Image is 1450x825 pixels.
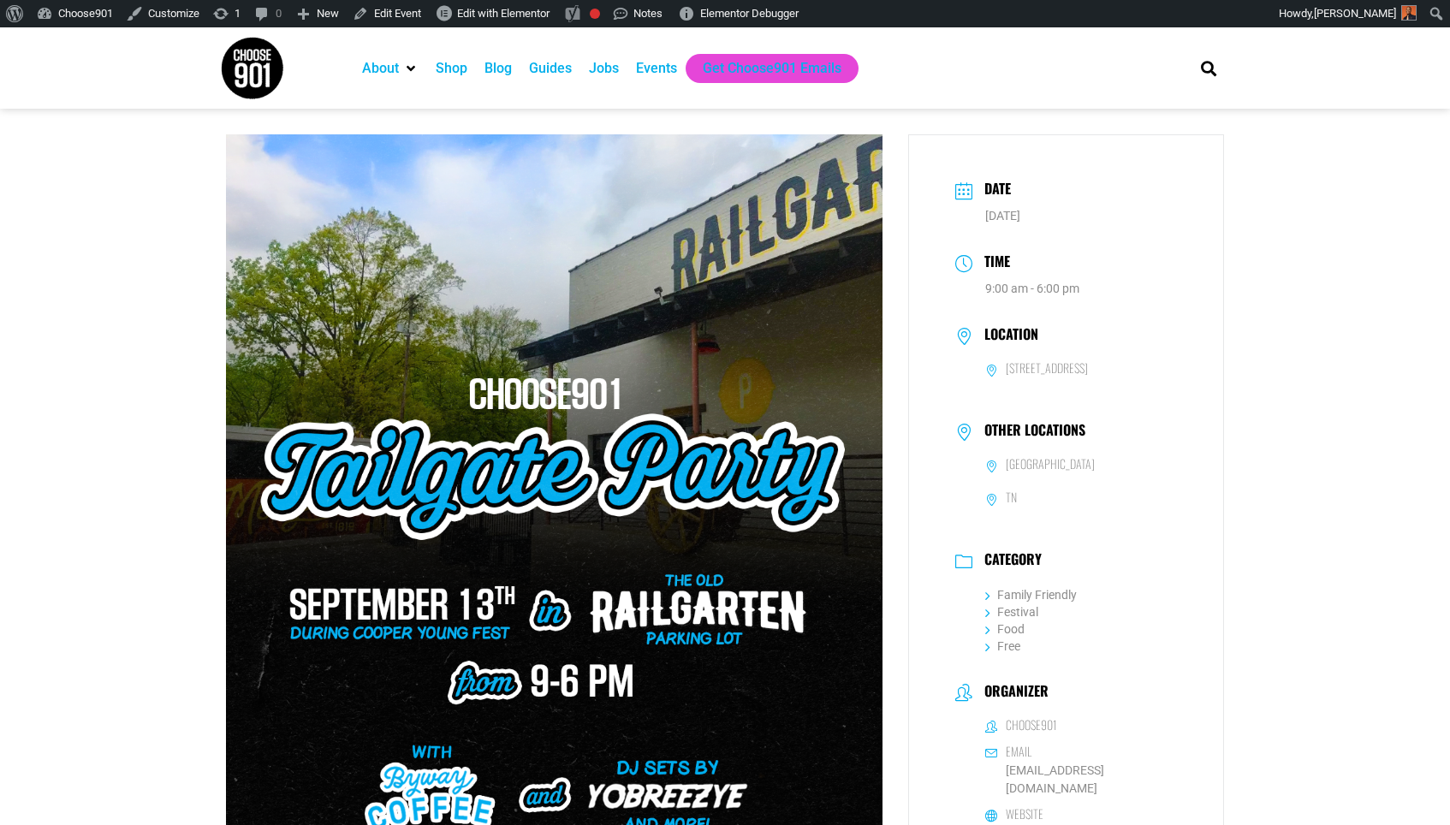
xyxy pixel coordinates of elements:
[636,58,677,79] a: Events
[529,58,572,79] a: Guides
[976,683,1049,703] h3: Organizer
[976,551,1042,572] h3: Category
[985,282,1079,295] abbr: 9:00 am - 6:00 pm
[703,58,841,79] a: Get Choose901 Emails
[354,54,1172,83] nav: Main nav
[484,58,512,79] a: Blog
[985,209,1020,223] span: [DATE]
[1006,744,1031,759] h6: Email
[590,9,600,19] div: Focus keyphrase not set
[589,58,619,79] a: Jobs
[985,762,1177,798] a: [EMAIL_ADDRESS][DOMAIN_NAME]
[985,605,1038,619] a: Festival
[436,58,467,79] a: Shop
[1006,806,1043,822] h6: Website
[362,58,399,79] a: About
[1006,490,1017,505] h6: TN
[1195,54,1223,82] div: Search
[354,54,427,83] div: About
[985,622,1025,636] a: Food
[457,7,550,20] span: Edit with Elementor
[1006,717,1057,733] h6: Choose901
[985,639,1020,653] a: Free
[976,422,1085,442] h3: Other Locations
[976,251,1010,276] h3: Time
[976,326,1038,347] h3: Location
[976,178,1011,203] h3: Date
[1006,456,1095,472] h6: [GEOGRAPHIC_DATA]
[985,588,1077,602] a: Family Friendly
[1006,360,1088,376] h6: [STREET_ADDRESS]
[1314,7,1396,20] span: [PERSON_NAME]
